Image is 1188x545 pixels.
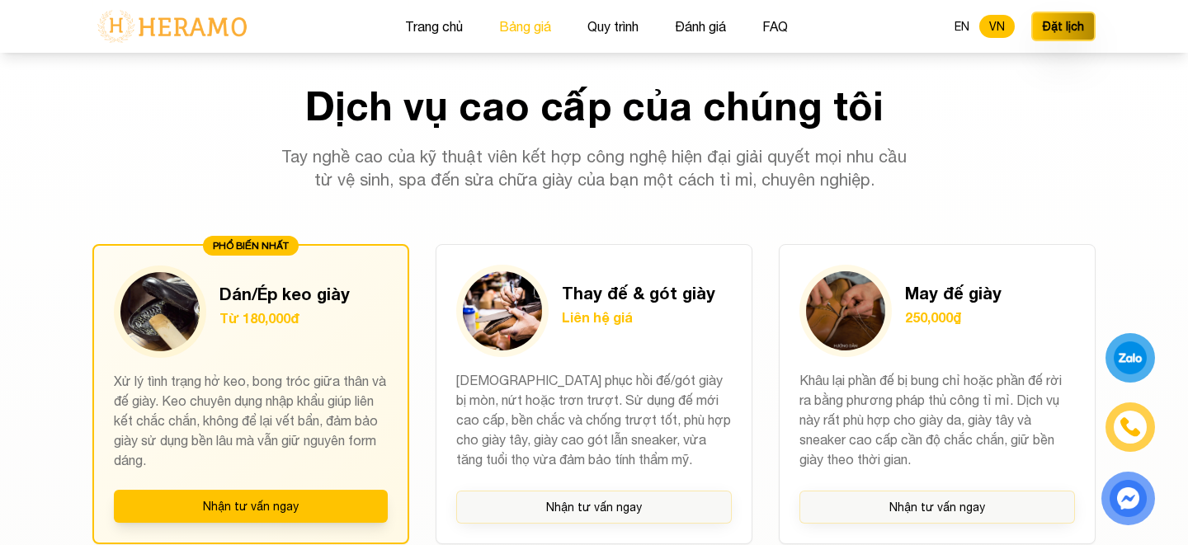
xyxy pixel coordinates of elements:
img: May đế giày [806,271,885,350]
div: PHỔ BIẾN NHẤT [203,236,299,256]
p: Liên hệ giá [562,308,715,327]
img: Dán/Ép keo giày [120,272,200,351]
p: Xử lý tình trạng hở keo, bong tróc giữa thân và đế giày. Keo chuyên dụng nhập khẩu giúp liên kết ... [114,371,388,470]
button: Quy trình [582,16,643,37]
a: phone-icon [1108,405,1153,449]
button: EN [945,15,979,38]
button: Đánh giá [670,16,731,37]
h3: Thay đế & gót giày [562,281,715,304]
button: Nhận tư vấn ngay [799,491,1075,524]
button: Đặt lịch [1031,12,1096,41]
button: Nhận tư vấn ngay [456,491,732,524]
p: Tay nghề cao của kỹ thuật viên kết hợp công nghệ hiện đại giải quyết mọi nhu cầu từ vệ sinh, spa ... [277,145,911,191]
img: Thay đế & gót giày [463,271,542,350]
button: Trang chủ [400,16,468,37]
button: FAQ [757,16,793,37]
img: logo-with-text.png [92,9,252,44]
p: Từ 180,000đ [219,308,350,328]
p: [DEMOGRAPHIC_DATA] phục hồi đế/gót giày bị mòn, nứt hoặc trơn trượt. Sử dụng đế mới cao cấp, bền ... [456,370,732,471]
h2: Dịch vụ cao cấp của chúng tôi [92,86,1096,125]
h3: Dán/Ép keo giày [219,282,350,305]
img: phone-icon [1121,418,1139,436]
p: Khâu lại phần đế bị bung chỉ hoặc phần đế rời ra bằng phương pháp thủ công tỉ mỉ. Dịch vụ này rất... [799,370,1075,471]
button: VN [979,15,1015,38]
p: 250,000₫ [905,308,1002,327]
button: Bảng giá [494,16,556,37]
h3: May đế giày [905,281,1002,304]
button: Nhận tư vấn ngay [114,490,388,523]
